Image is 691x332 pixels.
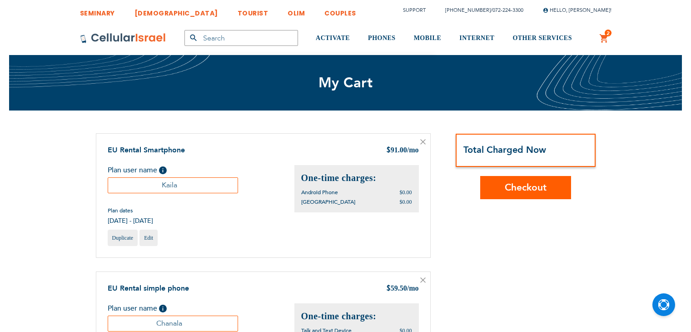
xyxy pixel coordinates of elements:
a: Support [403,7,426,14]
a: 2 [599,33,609,44]
span: [DATE] - [DATE] [108,216,153,225]
a: 072-224-3300 [492,7,523,14]
a: Edit [139,230,158,246]
span: Checkout [505,181,547,194]
span: Plan user name [108,303,157,313]
span: Plan user name [108,165,157,175]
span: ACTIVATE [316,35,350,41]
span: [GEOGRAPHIC_DATA] [301,198,355,206]
span: /mo [407,146,419,154]
strong: Total Charged Now [463,144,546,156]
a: OTHER SERVICES [512,21,572,55]
a: EU Rental Smartphone [108,145,185,155]
span: Help [159,305,167,312]
span: Plan dates [108,207,153,214]
span: Edit [144,235,153,241]
h2: One-time charges: [301,310,412,322]
input: Search [184,30,298,46]
button: Checkout [480,176,571,199]
div: 91.00 [386,145,419,156]
span: $0.00 [400,189,412,196]
a: EU Rental simple phone [108,283,189,293]
a: COUPLES [324,2,356,19]
a: [PHONE_NUMBER] [445,7,491,14]
span: $0.00 [400,199,412,205]
span: Help [159,166,167,174]
a: SEMINARY [80,2,115,19]
span: PHONES [368,35,396,41]
h2: One-time charges: [301,172,412,184]
a: Duplicate [108,230,138,246]
li: / [436,4,523,17]
span: 2 [606,30,610,37]
span: $ [386,146,391,156]
span: Android Phone [301,189,338,196]
a: MOBILE [414,21,442,55]
a: INTERNET [459,21,494,55]
span: Hello, [PERSON_NAME]! [543,7,611,14]
span: MOBILE [414,35,442,41]
img: Cellular Israel Logo [80,33,166,44]
span: $ [386,284,391,294]
span: OTHER SERVICES [512,35,572,41]
a: PHONES [368,21,396,55]
a: ACTIVATE [316,21,350,55]
span: INTERNET [459,35,494,41]
span: My Cart [318,73,373,92]
a: OLIM [288,2,305,19]
a: TOURIST [238,2,268,19]
a: [DEMOGRAPHIC_DATA] [134,2,218,19]
span: Duplicate [112,235,134,241]
div: 59.50 [386,283,419,294]
span: /mo [407,284,419,292]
